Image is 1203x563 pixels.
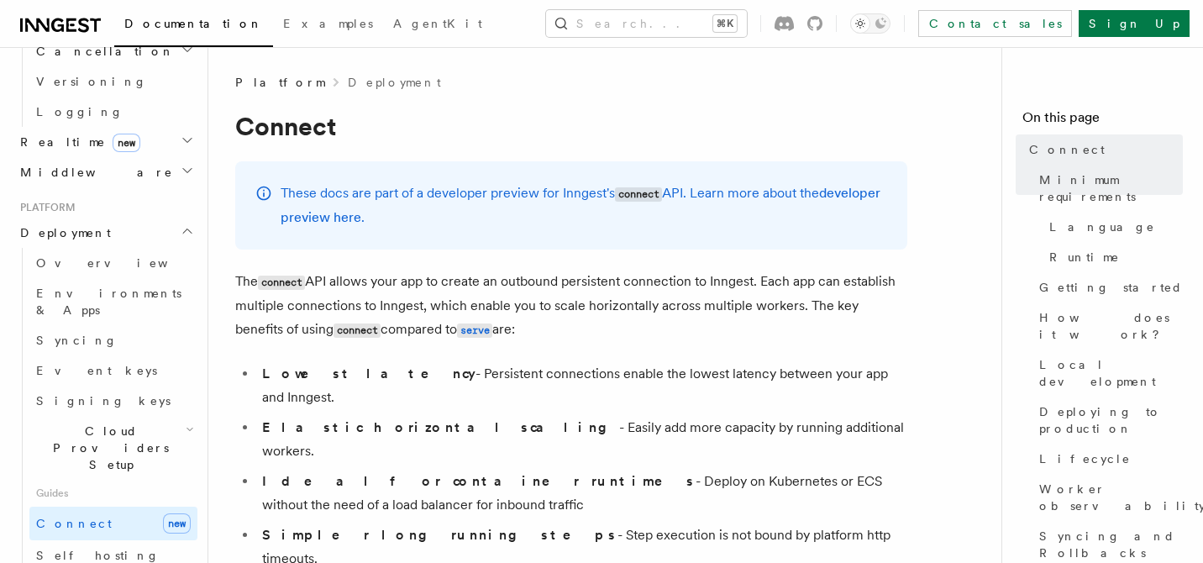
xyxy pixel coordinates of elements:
button: Toggle dark mode [850,13,890,34]
span: Cloud Providers Setup [29,423,186,473]
span: Language [1049,218,1155,235]
a: Getting started [1032,272,1183,303]
a: Language [1043,212,1183,242]
p: The API allows your app to create an outbound persistent connection to Inngest. Each app can esta... [235,270,907,342]
li: - Persistent connections enable the lowest latency between your app and Inngest. [257,362,907,409]
a: Syncing [29,325,197,355]
span: new [163,513,191,534]
li: - Easily add more capacity by running additional workers. [257,416,907,463]
span: How does it work? [1039,309,1183,343]
span: Overview [36,256,209,270]
a: Event keys [29,355,197,386]
a: Minimum requirements [1032,165,1183,212]
span: Realtime [13,134,140,150]
a: Versioning [29,66,197,97]
span: Getting started [1039,279,1183,296]
a: Documentation [114,5,273,47]
kbd: ⌘K [713,15,737,32]
span: Environments & Apps [36,287,181,317]
a: Connectnew [29,507,197,540]
span: Middleware [13,164,173,181]
button: Search...⌘K [546,10,747,37]
code: connect [258,276,305,290]
a: Sign Up [1079,10,1190,37]
h4: On this page [1022,108,1183,134]
span: Connect [36,517,112,530]
span: Versioning [36,75,147,88]
span: Documentation [124,17,263,30]
li: - Deploy on Kubernetes or ECS without the need of a load balancer for inbound traffic [257,470,907,517]
strong: Simpler long running steps [262,527,617,543]
button: Realtimenew [13,127,197,157]
a: Contact sales [918,10,1072,37]
span: Local development [1039,356,1183,390]
span: Deployment [13,224,111,241]
a: Signing keys [29,386,197,416]
span: Guides [29,480,197,507]
a: Examples [273,5,383,45]
span: Deploying to production [1039,403,1183,437]
span: Examples [283,17,373,30]
a: Runtime [1043,242,1183,272]
button: Cancellation [29,36,197,66]
span: Connect [1029,141,1105,158]
span: Event keys [36,364,157,377]
span: Lifecycle [1039,450,1131,467]
strong: Ideal for container runtimes [262,473,696,489]
span: Self hosting [36,549,160,562]
span: Syncing [36,334,118,347]
code: serve [457,324,492,338]
span: Platform [235,74,324,91]
a: Deployment [348,74,441,91]
button: Middleware [13,157,197,187]
a: Overview [29,248,197,278]
a: How does it work? [1032,303,1183,350]
a: serve [457,321,492,337]
a: AgentKit [383,5,492,45]
span: Logging [36,105,123,118]
span: new [113,134,140,152]
span: AgentKit [393,17,482,30]
button: Cloud Providers Setup [29,416,197,480]
a: Local development [1032,350,1183,397]
a: Connect [1022,134,1183,165]
code: connect [615,187,662,202]
span: Signing keys [36,394,171,408]
h1: Connect [235,111,907,141]
span: Cancellation [29,43,175,60]
a: Deploying to production [1032,397,1183,444]
a: Logging [29,97,197,127]
span: Minimum requirements [1039,171,1183,205]
strong: Elastic horizontal scaling [262,419,619,435]
button: Deployment [13,218,197,248]
span: Runtime [1049,249,1120,266]
a: Lifecycle [1032,444,1183,474]
span: Platform [13,201,76,214]
a: Environments & Apps [29,278,197,325]
strong: Lowest latency [262,366,475,381]
a: Worker observability [1032,474,1183,521]
code: connect [334,324,381,338]
p: These docs are part of a developer preview for Inngest's API. Learn more about the . [281,182,887,229]
span: Syncing and Rollbacks [1039,528,1183,561]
